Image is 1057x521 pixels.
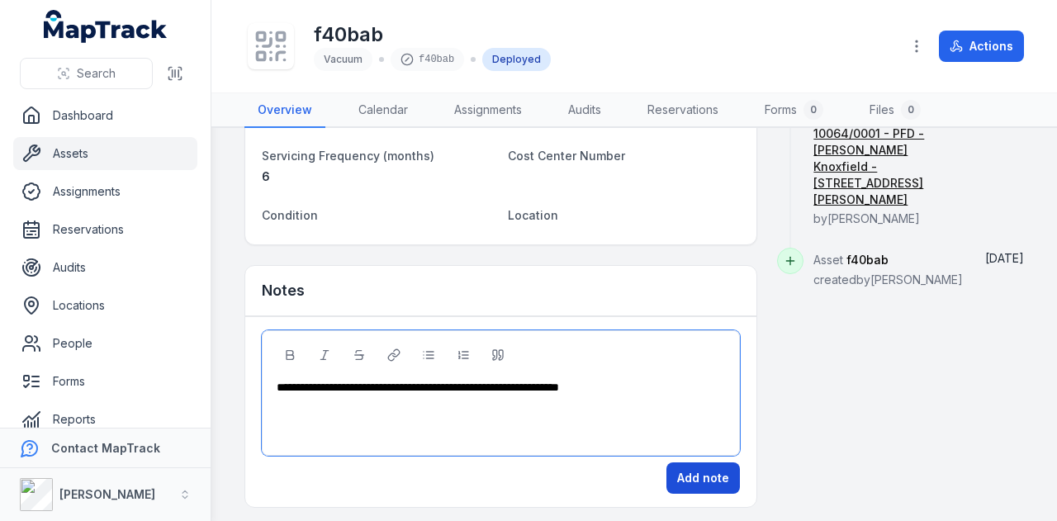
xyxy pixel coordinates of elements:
button: Ordered List [449,341,477,369]
strong: [PERSON_NAME] [59,487,155,501]
button: Bulleted List [415,341,443,369]
span: f40bab [846,253,889,267]
a: Forms0 [751,93,837,128]
span: [DATE] [985,251,1024,265]
span: Asset created by [PERSON_NAME] [813,253,963,287]
a: MapTrack [44,10,168,43]
span: Condition [262,208,318,222]
span: 6 [262,169,270,183]
button: Add note [666,462,740,494]
a: Audits [13,251,197,284]
a: Reservations [13,213,197,246]
span: Servicing Frequency (months) [262,149,434,163]
a: Overview [244,93,325,128]
a: Assignments [441,93,535,128]
span: Search [77,65,116,82]
a: Files0 [856,93,934,128]
button: Search [20,58,153,89]
button: Link [380,341,408,369]
a: Assignments [13,175,197,208]
a: Locations [13,289,197,322]
h1: f40bab [314,21,551,48]
button: Bold [276,341,304,369]
a: Reports [13,403,197,436]
a: People [13,327,197,360]
span: Cost Center Number [508,149,625,163]
div: 0 [901,100,921,120]
button: Blockquote [484,341,512,369]
a: Calendar [345,93,421,128]
div: Deployed [482,48,551,71]
div: 0 [803,100,823,120]
div: f40bab [391,48,464,71]
a: Dashboard [13,99,197,132]
button: Actions [939,31,1024,62]
time: 1/20/2025, 3:17:36 PM [985,251,1024,265]
span: to at by [PERSON_NAME] [813,87,961,225]
strong: Contact MapTrack [51,441,160,455]
a: Audits [555,93,614,128]
span: Location [508,208,558,222]
button: Italic [310,341,339,369]
span: Vacuum [324,53,363,65]
a: Assets [13,137,197,170]
a: Forms [13,365,197,398]
a: Reservations [634,93,732,128]
h3: Notes [262,279,305,302]
a: 10064/0001 - PFD - [PERSON_NAME] Knoxfield - [STREET_ADDRESS][PERSON_NAME] [813,126,961,208]
button: Strikethrough [345,341,373,369]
